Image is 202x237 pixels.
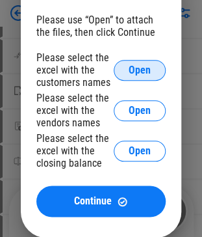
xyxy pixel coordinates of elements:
span: Open [129,146,151,156]
div: Please use “Open” to attach the files, then click Continue [36,14,166,38]
span: Open [129,105,151,116]
button: Open [114,60,166,81]
div: Please select the excel with the vendors names [36,92,114,129]
button: Open [114,141,166,161]
span: Continue [74,196,112,206]
span: Open [129,65,151,76]
img: Continue [117,196,128,207]
div: Please select the excel with the closing balance [36,132,114,169]
div: Please select the excel with the customers names [36,51,114,89]
button: ContinueContinue [36,186,166,217]
button: Open [114,100,166,121]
